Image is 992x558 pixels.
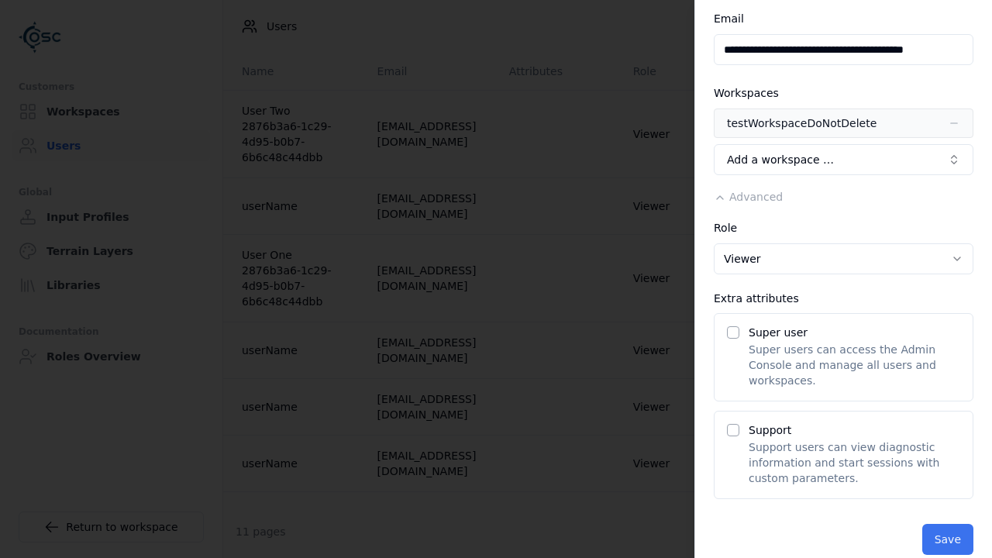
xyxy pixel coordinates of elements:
[749,439,960,486] p: Support users can view diagnostic information and start sessions with custom parameters.
[714,293,973,304] div: Extra attributes
[729,191,783,203] span: Advanced
[749,326,808,339] label: Super user
[714,12,744,25] label: Email
[922,524,973,555] button: Save
[727,152,834,167] span: Add a workspace …
[714,222,737,234] label: Role
[714,189,783,205] button: Advanced
[714,87,779,99] label: Workspaces
[727,115,877,131] div: testWorkspaceDoNotDelete
[749,342,960,388] p: Super users can access the Admin Console and manage all users and workspaces.
[749,424,791,436] label: Support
